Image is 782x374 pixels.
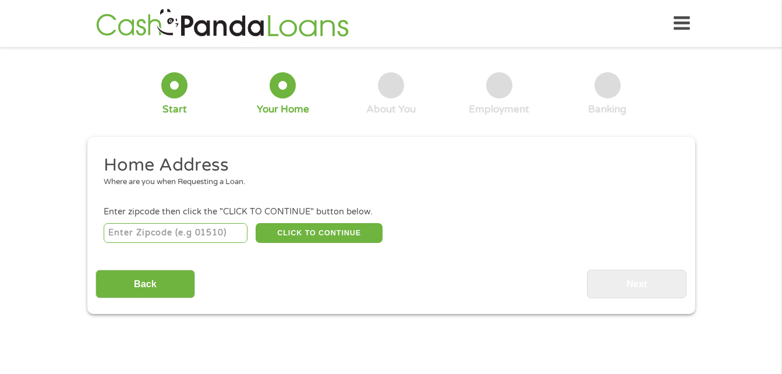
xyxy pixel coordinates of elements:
[588,103,627,116] div: Banking
[256,223,383,243] button: CLICK TO CONTINUE
[104,206,678,218] div: Enter zipcode then click the "CLICK TO CONTINUE" button below.
[469,103,529,116] div: Employment
[95,270,195,298] input: Back
[257,103,309,116] div: Your Home
[162,103,187,116] div: Start
[104,177,670,188] div: Where are you when Requesting a Loan.
[366,103,416,116] div: About You
[93,7,352,40] img: GetLoanNow Logo
[104,154,670,177] h2: Home Address
[587,270,687,298] input: Next
[104,223,247,243] input: Enter Zipcode (e.g 01510)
